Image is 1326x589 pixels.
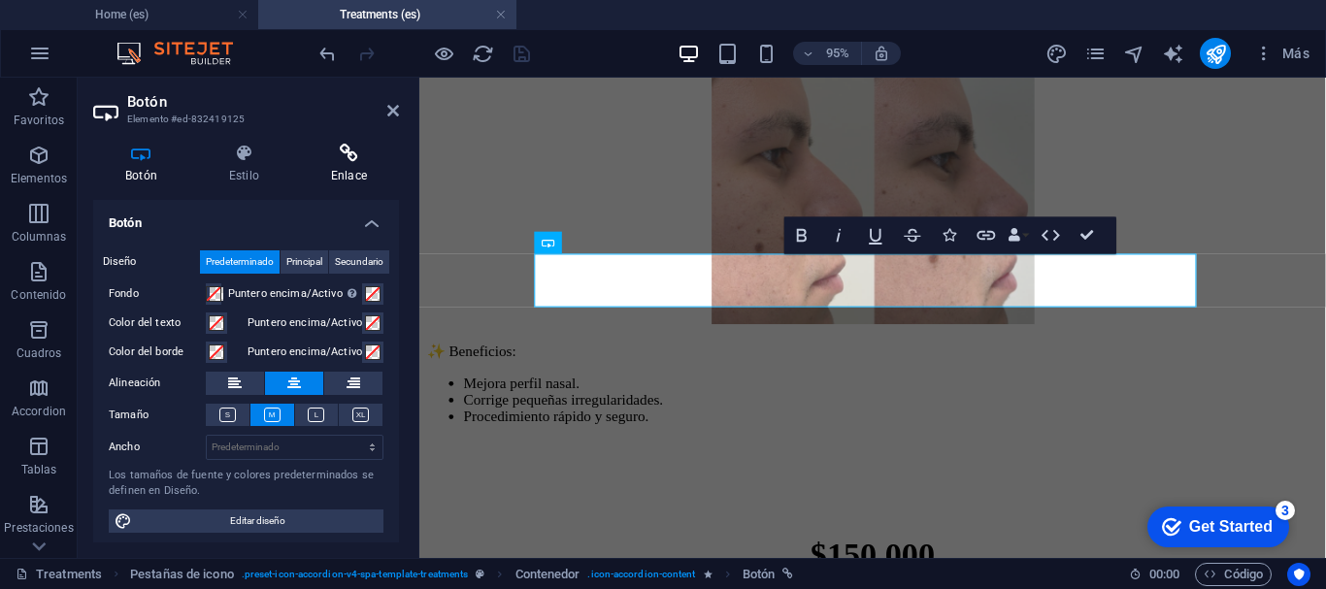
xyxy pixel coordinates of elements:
a: Haz clic para cancelar la selección y doble clic para abrir páginas [16,563,102,586]
span: Secundario [335,250,383,274]
span: Haz clic para seleccionar y doble clic para editar [743,563,775,586]
span: Editar diseño [138,509,378,533]
i: Publicar [1205,43,1227,65]
p: Contenido [11,287,66,303]
i: Páginas (Ctrl+Alt+S) [1084,43,1107,65]
i: Este elemento es un preajuste personalizable [476,569,484,579]
i: Navegador [1123,43,1145,65]
button: design [1044,42,1068,65]
button: navigator [1122,42,1145,65]
h6: 95% [822,42,853,65]
span: . preset-icon-accordion-v4-spa-template-treatments [242,563,469,586]
h6: Tiempo de la sesión [1129,563,1180,586]
span: : [1163,567,1166,581]
label: Color del texto [109,311,206,335]
button: Strikethrough [895,217,930,254]
p: Columnas [12,229,67,245]
label: Puntero encima/Activo [228,282,362,306]
button: text_generator [1161,42,1184,65]
button: Confirm (Ctrl+⏎) [1070,217,1105,254]
button: undo [315,42,339,65]
button: Código [1195,563,1272,586]
i: Al redimensionar, ajustar el nivel de zoom automáticamente para ajustarse al dispositivo elegido. [873,45,890,62]
i: Volver a cargar página [472,43,494,65]
p: Cuadros [17,345,62,361]
span: Predeterminado [206,250,274,274]
button: Usercentrics [1287,563,1310,586]
p: Favoritos [14,113,64,128]
button: pages [1083,42,1107,65]
label: Fondo [109,282,206,306]
p: Accordion [12,404,66,419]
span: Código [1204,563,1263,586]
h4: Botón [93,144,197,184]
span: Principal [286,250,322,274]
span: . icon-accordion-content [587,563,695,586]
span: 00 00 [1149,563,1179,586]
button: HTML [1033,217,1068,254]
i: Este elemento está vinculado [782,569,793,579]
button: Principal [281,250,328,274]
span: Haz clic para seleccionar y doble clic para editar [515,563,580,586]
i: Diseño (Ctrl+Alt+Y) [1045,43,1068,65]
button: Icons [932,217,967,254]
button: Secundario [329,250,389,274]
button: Más [1246,38,1317,69]
button: Bold (Ctrl+B) [784,217,819,254]
p: Elementos [11,171,67,186]
div: Los tamaños de fuente y colores predeterminados se definen en Diseño. [109,468,383,500]
p: Tablas [21,462,57,477]
button: Underline (Ctrl+U) [858,217,893,254]
button: 95% [793,42,862,65]
button: Editar diseño [109,509,383,533]
button: Data Bindings [1006,217,1032,254]
button: publish [1200,38,1231,69]
label: Color del borde [109,341,206,364]
label: Diseño [103,250,200,274]
label: Alineación [109,372,206,395]
button: Italic (Ctrl+I) [821,217,856,254]
label: Puntero encima/Activo [248,311,362,335]
h4: Botón [93,200,399,235]
i: El elemento contiene una animación [704,569,713,579]
button: reload [471,42,494,65]
h4: Treatments (es) [258,4,516,25]
h4: Estilo [197,144,299,184]
i: Deshacer: Cambiar enlace (Ctrl+Z) [316,43,339,65]
span: Haz clic para seleccionar y doble clic para editar [130,563,234,586]
img: Editor Logo [112,42,257,65]
div: Get Started 3 items remaining, 40% complete [16,10,157,50]
button: Link [969,217,1004,254]
div: 3 [144,4,163,23]
button: Predeterminado [200,250,280,274]
div: Get Started [57,21,141,39]
h2: Botón [127,93,399,111]
label: Puntero encima/Activo [248,341,362,364]
label: Tamaño [109,404,206,427]
h4: Enlace [299,144,399,184]
h3: Elemento #ed-832419125 [127,111,360,128]
label: Ancho [109,442,206,452]
p: Prestaciones [4,520,73,536]
nav: breadcrumb [130,563,793,586]
span: Más [1254,44,1309,63]
i: AI Writer [1162,43,1184,65]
